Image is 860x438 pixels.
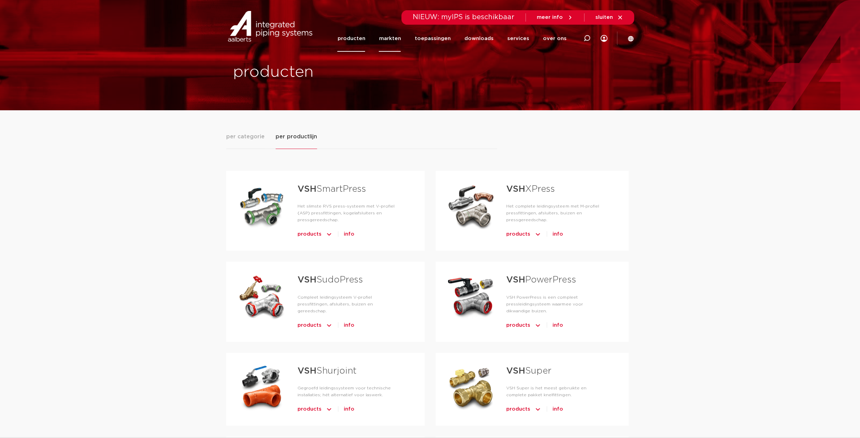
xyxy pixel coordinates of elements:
img: icon-chevron-up-1.svg [534,404,541,415]
span: products [298,229,322,240]
img: icon-chevron-up-1.svg [534,320,541,331]
nav: Menu [337,25,566,52]
a: VSHPowerPress [506,275,576,284]
span: per productlijn [276,133,317,141]
p: Compleet leidingsysteem V-profiel pressfittingen, afsluiters, buizen en gereedschap. [298,294,403,314]
span: products [298,320,322,331]
a: services [507,25,529,52]
a: VSHXPress [506,185,555,193]
a: VSHSmartPress [298,185,366,193]
span: products [298,404,322,415]
h1: producten [233,61,427,83]
a: toepassingen [414,25,450,52]
img: icon-chevron-up-1.svg [326,404,332,415]
p: VSH Super is het meest gebruikte en complete pakket knelfittingen. [506,385,606,398]
img: icon-chevron-up-1.svg [326,229,332,240]
a: info [553,320,563,331]
a: markten [379,25,401,52]
a: VSHSuper [506,366,552,375]
strong: VSH [298,366,316,375]
a: VSHSudoPress [298,275,363,284]
strong: VSH [506,366,525,375]
a: meer info [537,14,573,21]
p: Het slimste RVS press-systeem met V-profiel (ASP) pressfittingen, kogelafsluiters en pressgereeds... [298,203,403,223]
img: icon-chevron-up-1.svg [326,320,332,331]
span: per categorie [226,133,265,141]
p: VSH PowerPress is een compleet pressleidingsysteem waarmee voor dikwandige buizen. [506,294,606,314]
img: icon-chevron-up-1.svg [534,229,541,240]
span: meer info [537,15,563,20]
a: sluiten [595,14,623,21]
strong: VSH [506,275,525,284]
a: info [344,229,354,240]
a: downloads [464,25,493,52]
a: producten [337,25,365,52]
strong: VSH [506,185,525,193]
a: info [344,404,354,415]
span: sluiten [595,15,613,20]
p: Het complete leidingsysteem met M-profiel pressfittingen, afsluiters, buizen en pressgereedschap. [506,203,606,223]
a: VSHShurjoint [298,366,356,375]
strong: VSH [298,275,316,284]
span: products [506,404,530,415]
p: Gegroefd leidingssysteem voor technische installaties; hét alternatief voor laswerk. [298,385,403,398]
span: products [506,320,530,331]
span: products [506,229,530,240]
a: over ons [543,25,566,52]
a: info [553,404,563,415]
a: info [344,320,354,331]
span: NIEUW: myIPS is beschikbaar [413,14,514,21]
strong: VSH [298,185,316,193]
a: info [553,229,563,240]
